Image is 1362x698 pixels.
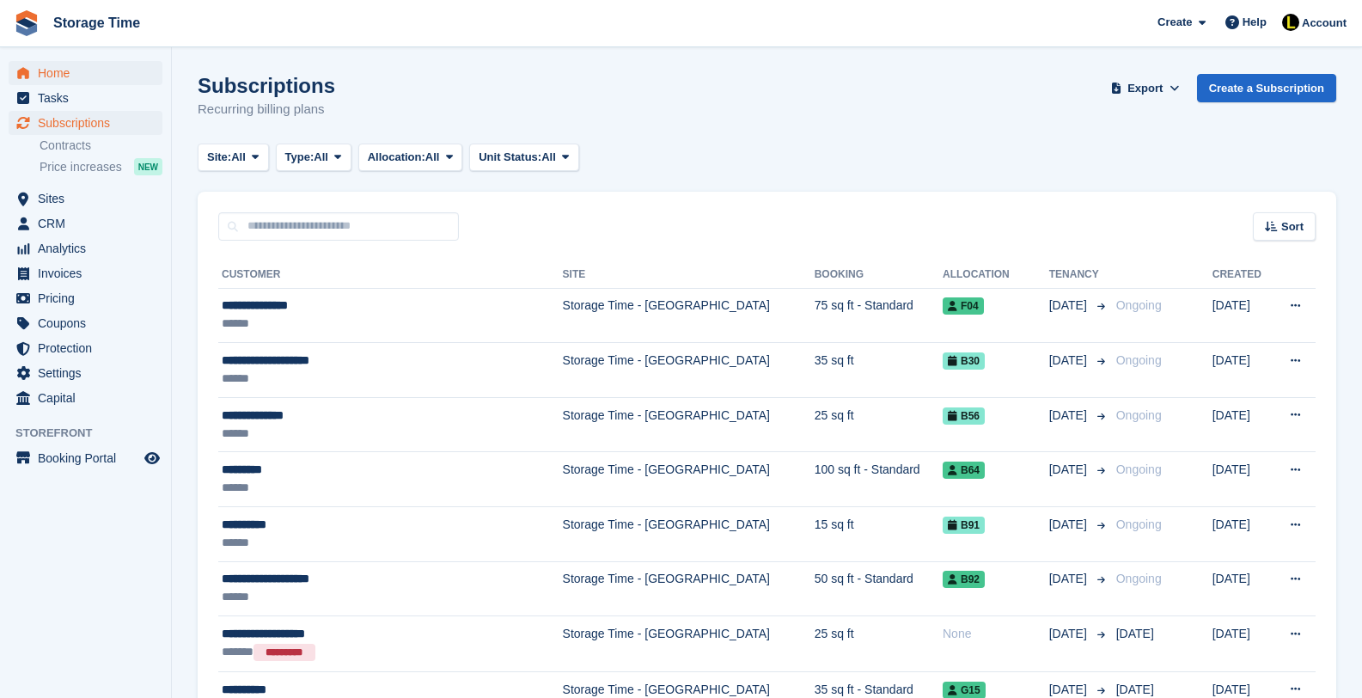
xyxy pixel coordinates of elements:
[815,397,943,452] td: 25 sq ft
[14,10,40,36] img: stora-icon-8386f47178a22dfd0bd8f6a31ec36ba5ce8667c1dd55bd0f319d3a0aa187defe.svg
[943,517,985,534] span: B91
[1108,74,1183,102] button: Export
[38,286,141,310] span: Pricing
[9,61,162,85] a: menu
[38,336,141,360] span: Protection
[1127,80,1163,97] span: Export
[9,446,162,470] a: menu
[425,149,440,166] span: All
[541,149,556,166] span: All
[1049,352,1090,370] span: [DATE]
[1049,516,1090,534] span: [DATE]
[1212,343,1272,398] td: [DATE]
[815,616,943,672] td: 25 sq ft
[9,187,162,211] a: menu
[563,616,815,672] td: Storage Time - [GEOGRAPHIC_DATA]
[198,144,269,172] button: Site: All
[38,61,141,85] span: Home
[9,386,162,410] a: menu
[563,343,815,398] td: Storage Time - [GEOGRAPHIC_DATA]
[1049,570,1090,588] span: [DATE]
[9,236,162,260] a: menu
[9,261,162,285] a: menu
[142,448,162,468] a: Preview store
[46,9,147,37] a: Storage Time
[38,261,141,285] span: Invoices
[815,343,943,398] td: 35 sq ft
[815,261,943,289] th: Booking
[207,149,231,166] span: Site:
[38,446,141,470] span: Booking Portal
[40,138,162,154] a: Contracts
[38,187,141,211] span: Sites
[1116,517,1162,531] span: Ongoing
[38,111,141,135] span: Subscriptions
[9,336,162,360] a: menu
[38,386,141,410] span: Capital
[9,111,162,135] a: menu
[943,261,1049,289] th: Allocation
[198,74,335,97] h1: Subscriptions
[1049,261,1109,289] th: Tenancy
[276,144,351,172] button: Type: All
[1049,461,1090,479] span: [DATE]
[1116,462,1162,476] span: Ongoing
[38,236,141,260] span: Analytics
[479,149,541,166] span: Unit Status:
[9,286,162,310] a: menu
[134,158,162,175] div: NEW
[563,561,815,616] td: Storage Time - [GEOGRAPHIC_DATA]
[358,144,463,172] button: Allocation: All
[231,149,246,166] span: All
[314,149,328,166] span: All
[563,452,815,507] td: Storage Time - [GEOGRAPHIC_DATA]
[943,297,984,315] span: F04
[563,288,815,343] td: Storage Time - [GEOGRAPHIC_DATA]
[15,425,171,442] span: Storefront
[38,311,141,335] span: Coupons
[943,352,985,370] span: B30
[815,561,943,616] td: 50 sq ft - Standard
[563,507,815,562] td: Storage Time - [GEOGRAPHIC_DATA]
[943,625,1049,643] div: None
[40,157,162,176] a: Price increases NEW
[1157,14,1192,31] span: Create
[943,462,985,479] span: B64
[1116,572,1162,585] span: Ongoing
[9,86,162,110] a: menu
[9,211,162,236] a: menu
[38,86,141,110] span: Tasks
[198,100,335,119] p: Recurring billing plans
[1212,261,1272,289] th: Created
[563,261,815,289] th: Site
[1212,507,1272,562] td: [DATE]
[563,397,815,452] td: Storage Time - [GEOGRAPHIC_DATA]
[1243,14,1267,31] span: Help
[1302,15,1347,32] span: Account
[1212,561,1272,616] td: [DATE]
[1197,74,1336,102] a: Create a Subscription
[943,571,985,588] span: B92
[1049,407,1090,425] span: [DATE]
[9,361,162,385] a: menu
[218,261,563,289] th: Customer
[1212,288,1272,343] td: [DATE]
[1116,627,1154,640] span: [DATE]
[1282,14,1299,31] img: Laaibah Sarwar
[1212,452,1272,507] td: [DATE]
[1212,397,1272,452] td: [DATE]
[38,361,141,385] span: Settings
[815,452,943,507] td: 100 sq ft - Standard
[815,507,943,562] td: 15 sq ft
[943,407,985,425] span: B56
[1116,298,1162,312] span: Ongoing
[469,144,578,172] button: Unit Status: All
[285,149,315,166] span: Type:
[1116,408,1162,422] span: Ongoing
[1212,616,1272,672] td: [DATE]
[1281,218,1304,236] span: Sort
[368,149,425,166] span: Allocation:
[40,159,122,175] span: Price increases
[38,211,141,236] span: CRM
[1116,683,1154,696] span: [DATE]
